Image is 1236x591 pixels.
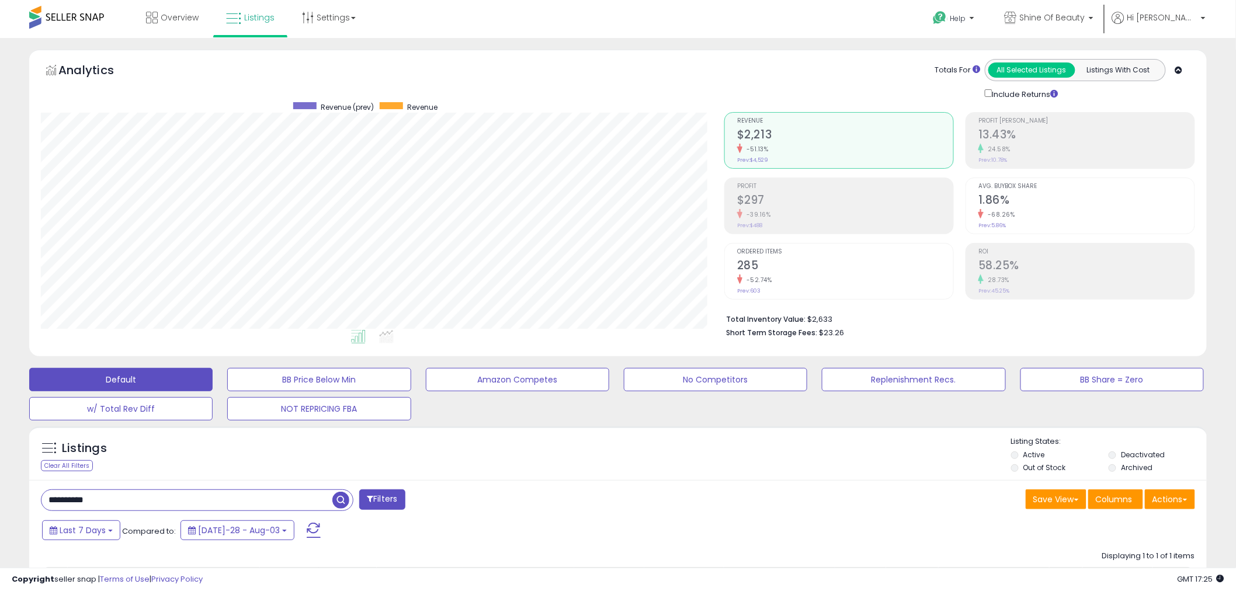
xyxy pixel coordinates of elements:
[1145,489,1195,509] button: Actions
[737,157,768,164] small: Prev: $4,529
[1121,450,1165,460] label: Deactivated
[737,287,761,294] small: Prev: 603
[29,397,213,420] button: w/ Total Rev Diff
[1075,62,1162,78] button: Listings With Cost
[62,440,107,457] h5: Listings
[978,128,1195,144] h2: 13.43%
[978,183,1195,190] span: Avg. Buybox Share
[198,524,280,536] span: [DATE]-28 - Aug-03
[978,287,1009,294] small: Prev: 45.25%
[1023,450,1045,460] label: Active
[1020,368,1204,391] button: BB Share = Zero
[122,526,176,537] span: Compared to:
[978,157,1007,164] small: Prev: 10.78%
[180,520,294,540] button: [DATE]-28 - Aug-03
[737,193,953,209] h2: $297
[41,460,93,471] div: Clear All Filters
[737,128,953,144] h2: $2,213
[624,368,807,391] button: No Competitors
[1020,12,1085,23] span: Shine Of Beauty
[12,574,203,585] div: seller snap | |
[737,222,762,229] small: Prev: $488
[822,368,1005,391] button: Replenishment Recs.
[1112,12,1206,38] a: Hi [PERSON_NAME]
[1178,573,1224,585] span: 2025-08-11 17:25 GMT
[12,573,54,585] strong: Copyright
[1127,12,1197,23] span: Hi [PERSON_NAME]
[321,102,374,112] span: Revenue (prev)
[742,276,772,284] small: -52.74%
[1011,436,1207,447] p: Listing States:
[1026,489,1086,509] button: Save View
[60,524,106,536] span: Last 7 Days
[227,397,411,420] button: NOT REPRICING FBA
[100,573,150,585] a: Terms of Use
[726,311,1186,325] li: $2,633
[976,87,1072,100] div: Include Returns
[407,102,438,112] span: Revenue
[978,193,1195,209] h2: 1.86%
[988,62,1075,78] button: All Selected Listings
[950,13,966,23] span: Help
[227,368,411,391] button: BB Price Below Min
[984,210,1015,219] small: -68.26%
[935,65,981,76] div: Totals For
[984,145,1011,154] small: 24.58%
[978,259,1195,274] h2: 58.25%
[161,12,199,23] span: Overview
[978,118,1195,124] span: Profit [PERSON_NAME]
[742,210,771,219] small: -39.16%
[742,145,769,154] small: -51.13%
[426,368,609,391] button: Amazon Competes
[726,314,806,324] b: Total Inventory Value:
[1096,493,1133,505] span: Columns
[978,249,1195,255] span: ROI
[978,222,1006,229] small: Prev: 5.86%
[58,62,137,81] h5: Analytics
[29,368,213,391] button: Default
[1088,489,1143,509] button: Columns
[1023,463,1066,472] label: Out of Stock
[1121,463,1152,472] label: Archived
[737,249,953,255] span: Ordered Items
[726,328,817,338] b: Short Term Storage Fees:
[737,183,953,190] span: Profit
[737,259,953,274] h2: 285
[1102,551,1195,562] div: Displaying 1 to 1 of 1 items
[151,573,203,585] a: Privacy Policy
[819,327,844,338] span: $23.26
[924,2,986,38] a: Help
[244,12,275,23] span: Listings
[42,520,120,540] button: Last 7 Days
[737,118,953,124] span: Revenue
[359,489,405,510] button: Filters
[984,276,1009,284] small: 28.73%
[933,11,947,25] i: Get Help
